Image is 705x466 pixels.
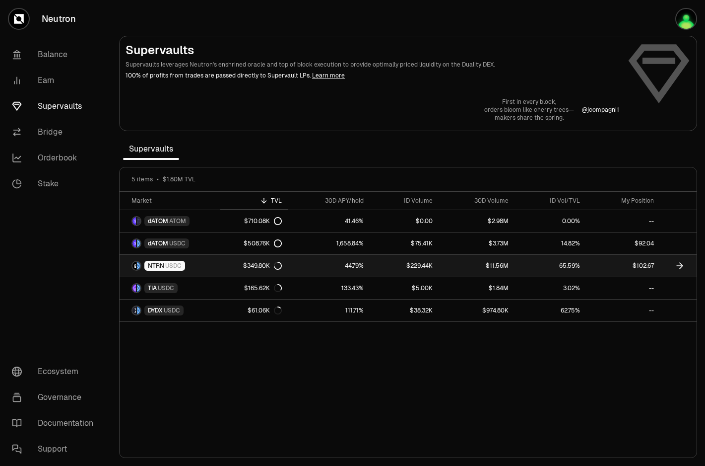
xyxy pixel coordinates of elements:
img: dATOM Logo [132,239,136,247]
a: 41.46% [288,210,370,232]
p: orders bloom like cherry trees— [484,106,574,114]
a: Stake [4,171,107,197]
a: -- [586,277,660,299]
a: dATOM LogoUSDC LogodATOMUSDC [120,233,220,254]
a: $974.80K [439,300,514,321]
a: Ecosystem [4,359,107,385]
span: USDC [164,307,180,314]
a: $165.62K [220,277,288,299]
a: Bridge [4,119,107,145]
span: USDC [158,284,174,292]
img: dATOM Logo [132,217,136,225]
div: $710.08K [244,217,282,225]
span: USDC [165,262,182,270]
a: dATOM LogoATOM LogodATOMATOM [120,210,220,232]
a: Supervaults [4,93,107,119]
img: ATOM Logo [137,217,140,225]
img: USDC Logo [137,307,140,314]
a: $2.98M [439,210,514,232]
p: @ jcompagni1 [582,106,619,114]
a: $102.67 [586,255,660,277]
a: $38.32K [370,300,439,321]
p: Supervaults leverages Neutron's enshrined oracle and top of block execution to provide optimally ... [126,60,619,69]
a: $508.76K [220,233,288,254]
div: $508.76K [244,239,282,247]
div: $61.06K [248,307,282,314]
a: First in every block,orders bloom like cherry trees—makers share the spring. [484,98,574,122]
a: $229.44K [370,255,439,277]
a: 14.82% [514,233,586,254]
p: 100% of profits from trades are passed directly to Supervault LPs. [126,71,619,80]
img: DYDX Logo [132,307,136,314]
a: Balance [4,42,107,68]
a: Learn more [312,72,345,79]
a: Earn [4,68,107,93]
img: NTRN Logo [132,262,136,270]
span: DYDX [148,307,163,314]
a: $0.00 [370,210,439,232]
a: 65.59% [514,255,586,277]
a: 3.02% [514,277,586,299]
div: Market [131,197,214,205]
a: 62.75% [514,300,586,321]
a: $75.41K [370,233,439,254]
a: NTRN LogoUSDC LogoNTRNUSDC [120,255,220,277]
a: $1.84M [439,277,514,299]
div: 30D Volume [445,197,509,205]
a: $61.06K [220,300,288,321]
a: $349.80K [220,255,288,277]
span: dATOM [148,217,168,225]
a: 111.71% [288,300,370,321]
div: My Position [592,197,654,205]
a: $5.00K [370,277,439,299]
span: ATOM [169,217,186,225]
a: Orderbook [4,145,107,171]
div: $165.62K [244,284,282,292]
a: 44.79% [288,255,370,277]
a: 133.43% [288,277,370,299]
span: Supervaults [123,139,179,159]
a: Support [4,436,107,462]
a: DYDX LogoUSDC LogoDYDXUSDC [120,300,220,321]
a: Documentation [4,410,107,436]
a: 0.00% [514,210,586,232]
span: TIA [148,284,157,292]
a: $11.56M [439,255,514,277]
div: $349.80K [243,262,282,270]
a: @jcompagni1 [582,106,619,114]
div: 30D APY/hold [294,197,364,205]
span: dATOM [148,239,168,247]
p: makers share the spring. [484,114,574,122]
a: 1,658.84% [288,233,370,254]
p: First in every block, [484,98,574,106]
img: USDC Logo [137,284,140,292]
span: NTRN [148,262,164,270]
a: TIA LogoUSDC LogoTIAUSDC [120,277,220,299]
div: 1D Vol/TVL [520,197,580,205]
img: d_art [676,9,696,29]
span: 5 items [131,175,153,183]
a: $3.73M [439,233,514,254]
a: -- [586,300,660,321]
img: TIA Logo [132,284,136,292]
span: USDC [169,239,186,247]
a: $710.08K [220,210,288,232]
a: Governance [4,385,107,410]
div: TVL [226,197,282,205]
img: USDC Logo [137,262,140,270]
a: $92.04 [586,233,660,254]
div: 1D Volume [376,197,433,205]
img: USDC Logo [137,239,140,247]
a: -- [586,210,660,232]
span: $1.80M TVL [163,175,195,183]
h2: Supervaults [126,42,619,58]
